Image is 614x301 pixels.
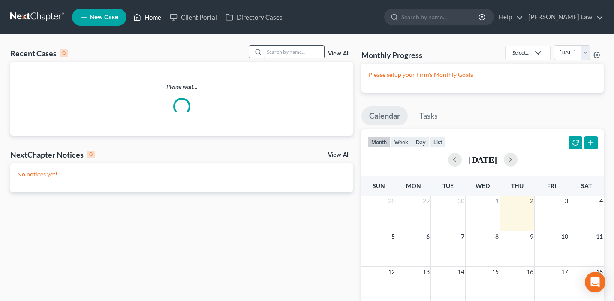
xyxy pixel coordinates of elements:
[595,231,604,242] span: 11
[585,272,605,292] div: Open Intercom Messenger
[391,136,412,148] button: week
[221,9,287,25] a: Directory Cases
[430,136,446,148] button: list
[512,49,530,56] div: Select...
[581,182,592,189] span: Sat
[373,182,385,189] span: Sun
[460,231,465,242] span: 7
[457,267,465,277] span: 14
[476,182,490,189] span: Wed
[529,196,534,206] span: 2
[166,9,221,25] a: Client Portal
[264,46,324,58] input: Search by name...
[129,9,166,25] a: Home
[328,152,349,158] a: View All
[491,267,500,277] span: 15
[87,151,95,158] div: 0
[560,231,569,242] span: 10
[387,267,396,277] span: 12
[524,9,603,25] a: [PERSON_NAME] Law
[422,196,430,206] span: 29
[17,170,346,179] p: No notices yet!
[391,231,396,242] span: 5
[526,267,534,277] span: 16
[560,267,569,277] span: 17
[367,136,391,148] button: month
[412,106,445,125] a: Tasks
[361,50,422,60] h3: Monthly Progress
[10,149,95,160] div: NextChapter Notices
[494,9,523,25] a: Help
[595,267,604,277] span: 18
[457,196,465,206] span: 30
[412,136,430,148] button: day
[599,196,604,206] span: 4
[368,70,597,79] p: Please setup your Firm's Monthly Goals
[547,182,556,189] span: Fri
[328,51,349,57] a: View All
[90,14,118,21] span: New Case
[442,182,454,189] span: Tue
[406,182,421,189] span: Mon
[494,196,500,206] span: 1
[469,155,497,164] h2: [DATE]
[10,48,68,58] div: Recent Cases
[361,106,408,125] a: Calendar
[529,231,534,242] span: 9
[60,49,68,57] div: 0
[511,182,524,189] span: Thu
[10,82,353,91] p: Please wait...
[401,9,480,25] input: Search by name...
[425,231,430,242] span: 6
[494,231,500,242] span: 8
[564,196,569,206] span: 3
[387,196,396,206] span: 28
[422,267,430,277] span: 13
